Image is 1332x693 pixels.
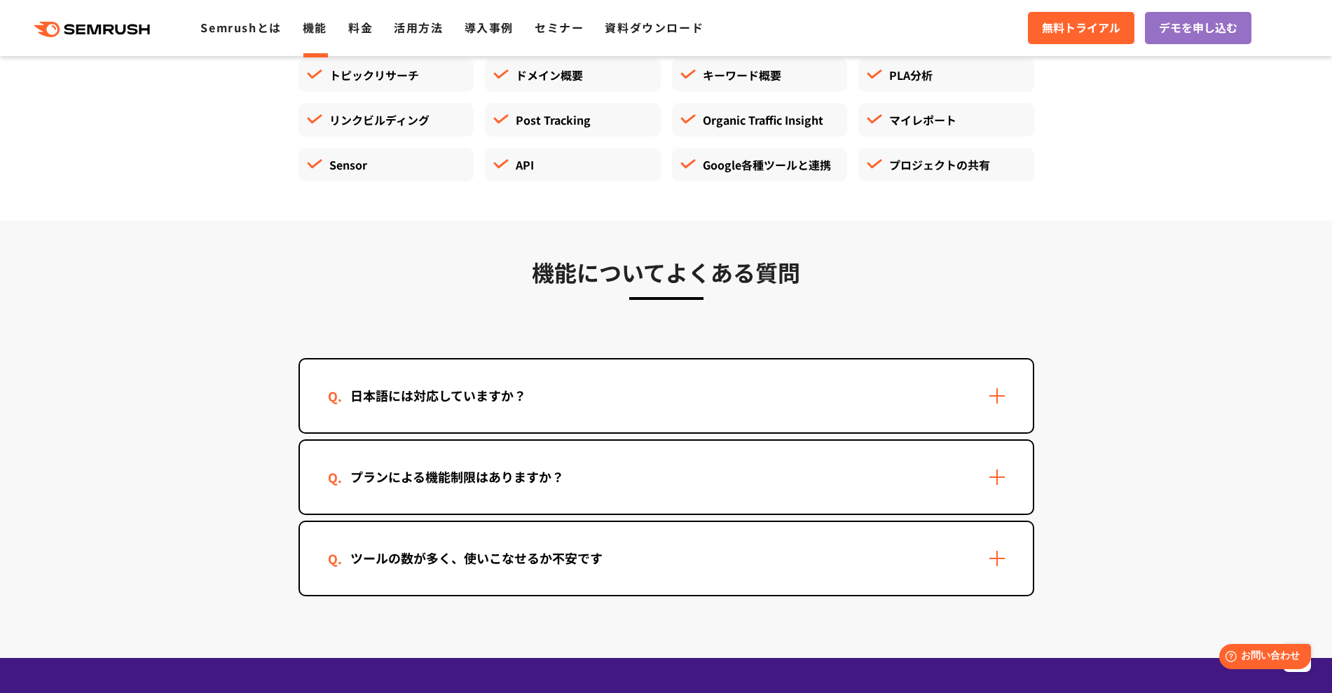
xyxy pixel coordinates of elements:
[858,103,1034,137] div: マイレポート
[605,19,703,36] a: 資料ダウンロード
[298,103,474,137] div: リンクビルディング
[328,467,586,487] div: プランによる機能制限はありますか？
[465,19,514,36] a: 導入事例
[672,103,848,137] div: Organic Traffic Insight
[485,148,661,181] div: API
[1207,638,1317,678] iframe: Help widget launcher
[672,58,848,92] div: キーワード概要
[1042,19,1120,37] span: 無料トライアル
[328,385,549,406] div: 日本語には対応していますか？
[672,148,848,181] div: Google各種ツールと連携
[858,58,1034,92] div: PLA分析
[1159,19,1237,37] span: デモを申し込む
[535,19,584,36] a: セミナー
[485,58,661,92] div: ドメイン概要
[1028,12,1134,44] a: 無料トライアル
[303,19,327,36] a: 機能
[348,19,373,36] a: 料金
[298,58,474,92] div: トピックリサーチ
[485,103,661,137] div: Post Tracking
[298,254,1034,289] h3: 機能についてよくある質問
[1145,12,1251,44] a: デモを申し込む
[858,148,1034,181] div: プロジェクトの共有
[328,548,625,568] div: ツールの数が多く、使いこなせるか不安です
[200,19,281,36] a: Semrushとは
[298,148,474,181] div: Sensor
[394,19,443,36] a: 活用方法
